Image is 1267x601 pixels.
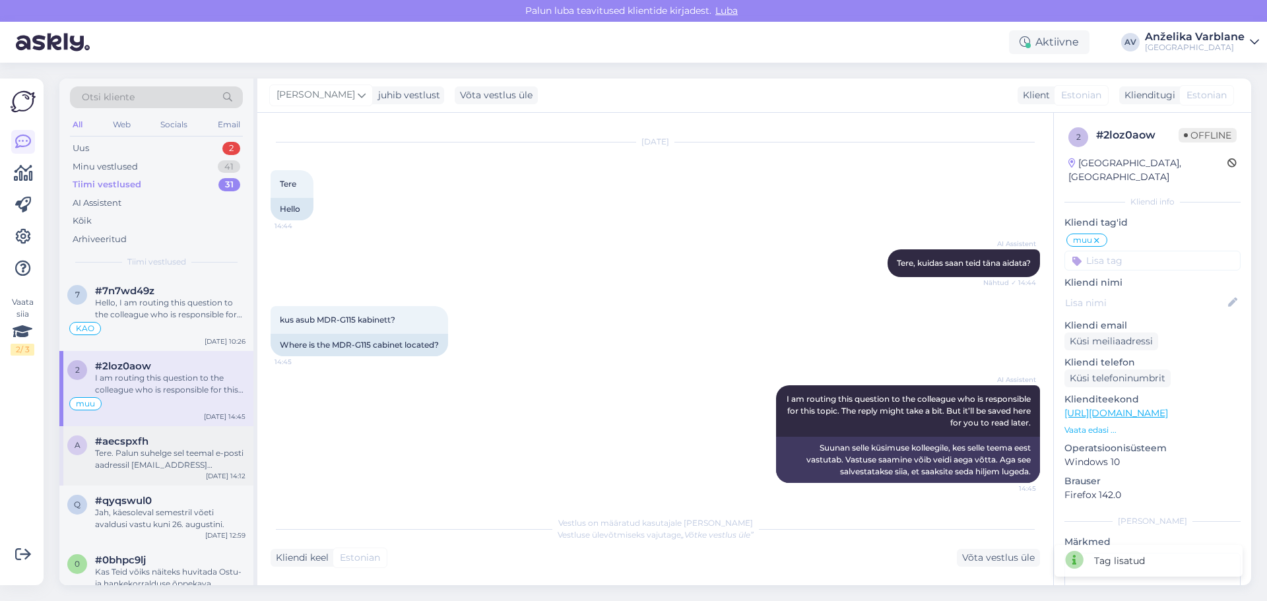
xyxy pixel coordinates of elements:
[1018,88,1050,102] div: Klient
[1119,88,1175,102] div: Klienditugi
[76,325,94,332] span: KAO
[776,437,1040,483] div: Suunan selle küsimuse kolleegile, kes selle teema eest vastutab. Vastuse saamine võib veidi aega ...
[95,372,245,396] div: I am routing this question to the colleague who is responsible for this topic. The reply might ta...
[1064,393,1241,406] p: Klienditeekond
[1186,88,1227,102] span: Estonian
[222,142,240,155] div: 2
[455,86,538,104] div: Võta vestlus üle
[787,394,1033,427] span: I am routing this question to the colleague who is responsible for this topic. The reply might ta...
[73,197,121,210] div: AI Assistent
[218,160,240,174] div: 41
[1064,455,1241,469] p: Windows 10
[1064,369,1171,387] div: Küsi telefoninumbrit
[275,221,324,231] span: 14:44
[983,278,1036,288] span: Nähtud ✓ 14:44
[73,178,141,191] div: Tiimi vestlused
[205,530,245,540] div: [DATE] 12:59
[75,440,81,450] span: a
[75,365,80,375] span: 2
[75,559,80,569] span: 0
[957,549,1040,567] div: Võta vestlus üle
[1064,535,1241,549] p: Märkmed
[280,179,296,189] span: Tere
[1064,216,1241,230] p: Kliendi tag'id
[95,566,245,590] div: Kas Teid võiks näiteks huvitada Ostu- ja hankekorralduse õppekava. Õppekava leiate siit: [URL][DO...
[206,471,245,481] div: [DATE] 14:12
[1009,30,1089,54] div: Aktiivne
[987,484,1036,493] span: 14:45
[271,551,329,565] div: Kliendi keel
[76,400,95,408] span: muu
[711,5,742,16] span: Luba
[276,88,355,102] span: [PERSON_NAME]
[73,214,92,228] div: Kõik
[1145,32,1245,42] div: Anželika Varblane
[1064,319,1241,332] p: Kliendi email
[1073,236,1092,244] span: muu
[987,375,1036,385] span: AI Assistent
[215,116,243,133] div: Email
[75,290,80,300] span: 7
[1064,251,1241,270] input: Lisa tag
[1068,156,1227,184] div: [GEOGRAPHIC_DATA], [GEOGRAPHIC_DATA]
[987,239,1036,249] span: AI Assistent
[95,447,245,471] div: Tere. Palun suhelge sel teemal e-posti aadressil [EMAIL_ADDRESS][DOMAIN_NAME]
[73,233,127,246] div: Arhiveeritud
[1145,32,1259,53] a: Anželika Varblane[GEOGRAPHIC_DATA]
[897,258,1031,268] span: Tere, kuidas saan teid täna aidata?
[373,88,440,102] div: juhib vestlust
[205,336,245,346] div: [DATE] 10:26
[271,136,1040,148] div: [DATE]
[127,256,186,268] span: Tiimi vestlused
[1064,488,1241,502] p: Firefox 142.0
[95,507,245,530] div: Jah, käesoleval semestril võeti avaldusi vastu kuni 26. augustini.
[558,530,754,540] span: Vestluse ülevõtmiseks vajutage
[1064,424,1241,436] p: Vaata edasi ...
[73,142,89,155] div: Uus
[95,435,148,447] span: #aecspxfh
[1064,196,1241,208] div: Kliendi info
[681,530,754,540] i: „Võtke vestlus üle”
[1076,132,1081,142] span: 2
[110,116,133,133] div: Web
[558,518,753,528] span: Vestlus on määratud kasutajale [PERSON_NAME]
[1064,276,1241,290] p: Kliendi nimi
[158,116,190,133] div: Socials
[73,160,138,174] div: Minu vestlused
[340,551,380,565] span: Estonian
[1096,127,1179,143] div: # 2loz0aow
[1064,407,1168,419] a: [URL][DOMAIN_NAME]
[1064,332,1158,350] div: Küsi meiliaadressi
[1145,42,1245,53] div: [GEOGRAPHIC_DATA]
[1061,88,1101,102] span: Estonian
[70,116,85,133] div: All
[1094,554,1145,568] div: Tag lisatud
[271,334,448,356] div: Where is the MDR-G115 cabinet located?
[275,357,324,367] span: 14:45
[218,178,240,191] div: 31
[1065,296,1225,310] input: Lisa nimi
[1064,441,1241,455] p: Operatsioonisüsteem
[82,90,135,104] span: Otsi kliente
[11,296,34,356] div: Vaata siia
[74,499,81,509] span: q
[271,198,313,220] div: Hello
[95,285,154,297] span: #7n7wd49z
[95,495,152,507] span: #qyqswul0
[11,344,34,356] div: 2 / 3
[1121,33,1140,51] div: AV
[280,315,395,325] span: kus asub MDR-G115 kabinett?
[11,89,36,114] img: Askly Logo
[95,297,245,321] div: Hello, I am routing this question to the colleague who is responsible for this topic. The reply m...
[95,554,146,566] span: #0bhpc9lj
[1064,474,1241,488] p: Brauser
[1179,128,1237,142] span: Offline
[1064,515,1241,527] div: [PERSON_NAME]
[95,360,151,372] span: #2loz0aow
[1064,356,1241,369] p: Kliendi telefon
[204,412,245,422] div: [DATE] 14:45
